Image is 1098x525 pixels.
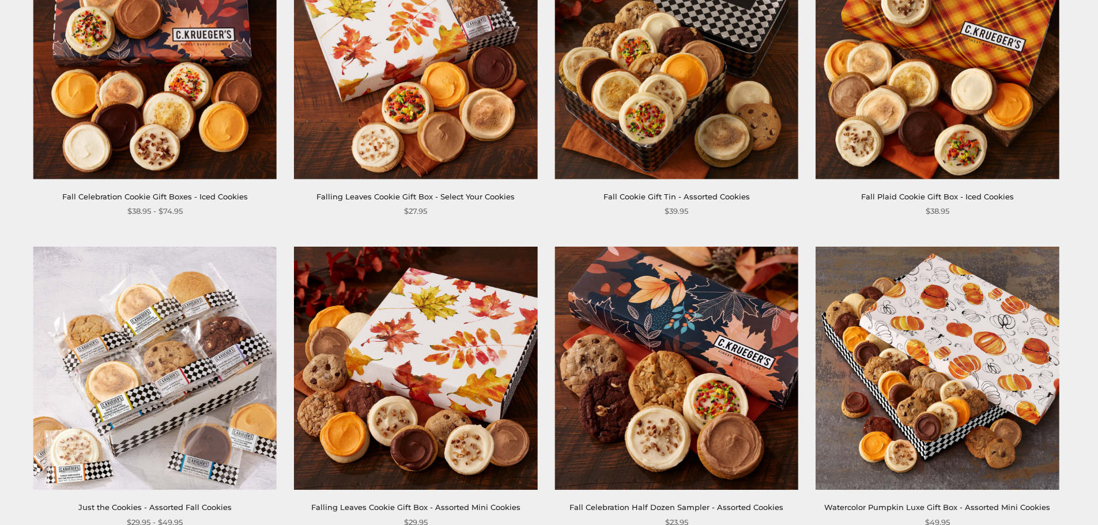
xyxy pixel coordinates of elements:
[569,503,783,512] a: Fall Celebration Half Dozen Sampler - Assorted Cookies
[926,205,949,217] span: $38.95
[311,503,520,512] a: Falling Leaves Cookie Gift Box - Assorted Mini Cookies
[78,503,232,512] a: Just the Cookies - Assorted Fall Cookies
[316,192,515,201] a: Falling Leaves Cookie Gift Box - Select Your Cookies
[294,247,537,490] img: Falling Leaves Cookie Gift Box - Assorted Mini Cookies
[127,205,183,217] span: $38.95 - $74.95
[9,481,119,516] iframe: Sign Up via Text for Offers
[404,205,427,217] span: $27.95
[824,503,1050,512] a: Watercolor Pumpkin Luxe Gift Box - Assorted Mini Cookies
[861,192,1014,201] a: Fall Plaid Cookie Gift Box - Iced Cookies
[33,247,277,490] img: Just the Cookies - Assorted Fall Cookies
[62,192,248,201] a: Fall Celebration Cookie Gift Boxes - Iced Cookies
[555,247,798,490] img: Fall Celebration Half Dozen Sampler - Assorted Cookies
[603,192,750,201] a: Fall Cookie Gift Tin - Assorted Cookies
[665,205,688,217] span: $39.95
[816,247,1059,490] img: Watercolor Pumpkin Luxe Gift Box - Assorted Mini Cookies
